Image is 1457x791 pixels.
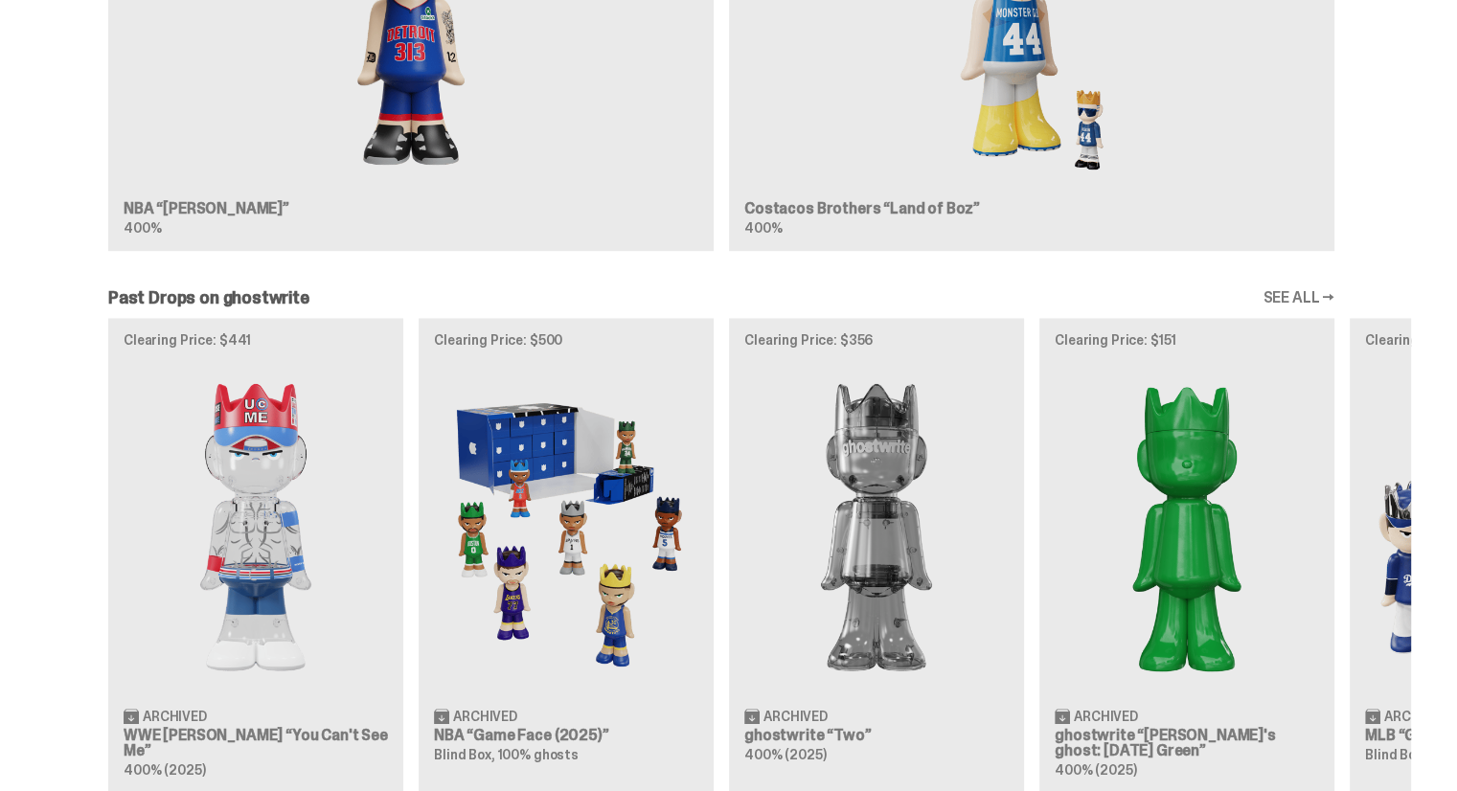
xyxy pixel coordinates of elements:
span: Archived [1384,710,1448,723]
img: Schrödinger's ghost: Sunday Green [1055,362,1319,692]
h3: NBA “[PERSON_NAME]” [124,201,698,216]
p: Clearing Price: $500 [434,333,698,347]
h3: Costacos Brothers “Land of Boz” [744,201,1319,216]
span: Archived [453,710,517,723]
a: SEE ALL → [1263,290,1334,305]
h3: ghostwrite “Two” [744,728,1009,743]
h3: ghostwrite “[PERSON_NAME]'s ghost: [DATE] Green” [1055,728,1319,758]
img: Two [744,362,1009,692]
span: Blind Box, [1365,746,1426,763]
span: 400% (2025) [744,746,826,763]
span: Archived [763,710,828,723]
span: 400% (2025) [124,761,205,779]
span: Archived [143,710,207,723]
span: Archived [1074,710,1138,723]
span: 100% ghosts [497,746,578,763]
span: 400% [744,219,782,237]
span: Blind Box, [434,746,495,763]
h2: Past Drops on ghostwrite [108,289,309,306]
img: You Can't See Me [124,362,388,692]
span: 400% [124,219,161,237]
p: Clearing Price: $356 [744,333,1009,347]
h3: NBA “Game Face (2025)” [434,728,698,743]
p: Clearing Price: $441 [124,333,388,347]
span: 400% (2025) [1055,761,1136,779]
img: Game Face (2025) [434,362,698,692]
p: Clearing Price: $151 [1055,333,1319,347]
h3: WWE [PERSON_NAME] “You Can't See Me” [124,728,388,758]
